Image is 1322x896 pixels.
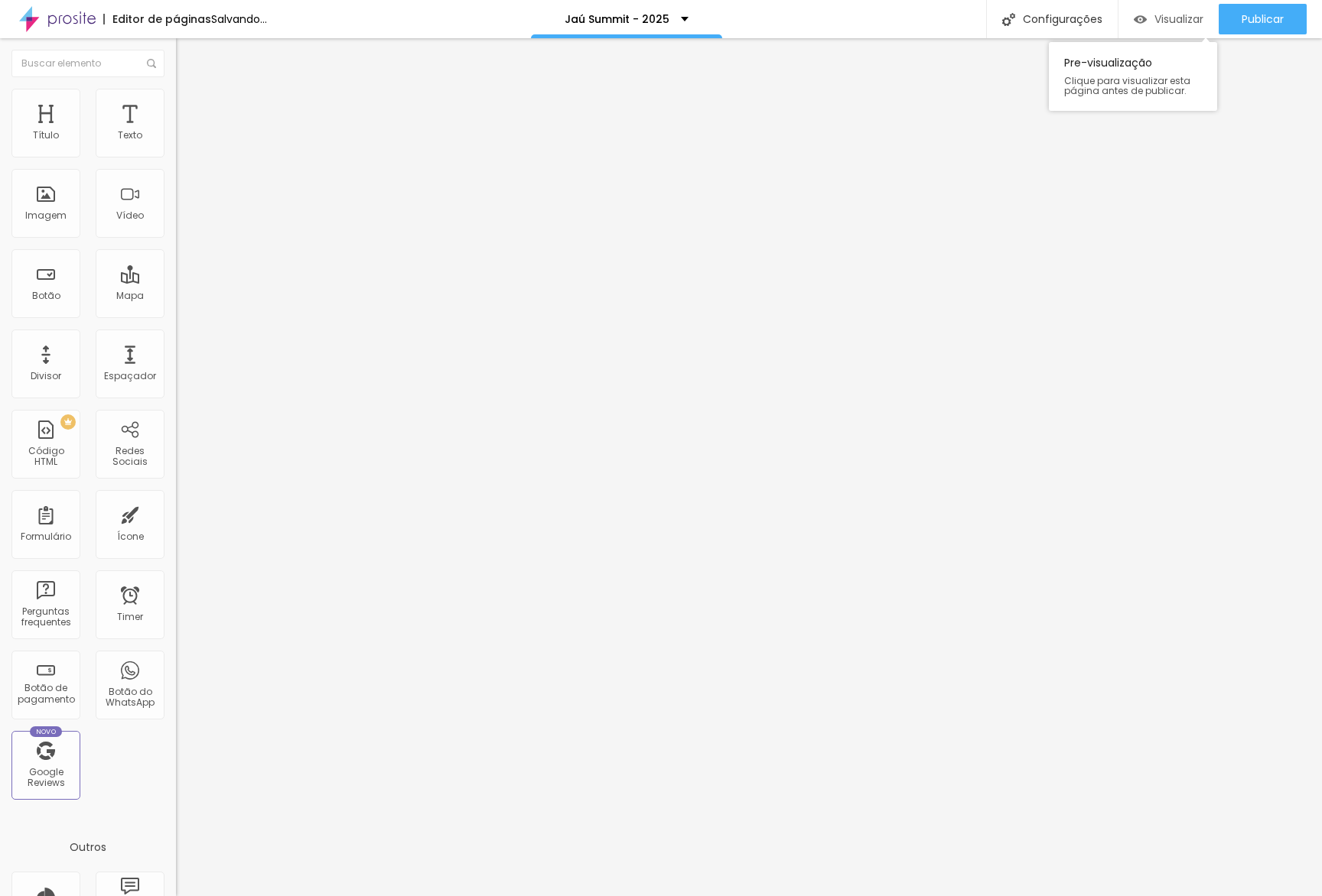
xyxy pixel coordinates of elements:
div: Pre-visualização [1049,42,1217,111]
div: Título [33,130,59,141]
div: Google Reviews [15,767,76,789]
div: Botão do WhatsApp [99,687,160,709]
div: Texto [118,130,142,141]
div: Ícone [117,531,144,542]
span: Visualizar [1154,13,1203,25]
div: Formulário [21,531,71,542]
div: Vídeo [116,210,144,221]
div: Timer [117,612,143,622]
span: Clique para visualizar esta página antes de publicar. [1064,76,1202,96]
div: Botão de pagamento [15,683,76,705]
div: Salvando... [211,14,267,24]
button: Visualizar [1118,4,1219,34]
p: Jaú Summit - 2025 [565,14,669,24]
iframe: Editor [176,38,1322,896]
img: Icone [147,59,156,68]
div: Código HTML [15,446,76,468]
span: Publicar [1242,13,1284,25]
div: Perguntas frequentes [15,606,76,628]
div: Redes Sociais [99,446,160,468]
img: Icone [1002,13,1015,26]
div: Novo [30,726,63,737]
input: Buscar elemento [11,50,164,77]
div: Espaçador [104,371,156,381]
div: Editor de páginas [103,14,211,24]
div: Mapa [116,291,144,301]
img: view-1.svg [1134,13,1147,26]
div: Divisor [31,371,61,381]
div: Imagem [25,210,67,221]
div: Botão [32,291,60,301]
button: Publicar [1219,4,1307,34]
